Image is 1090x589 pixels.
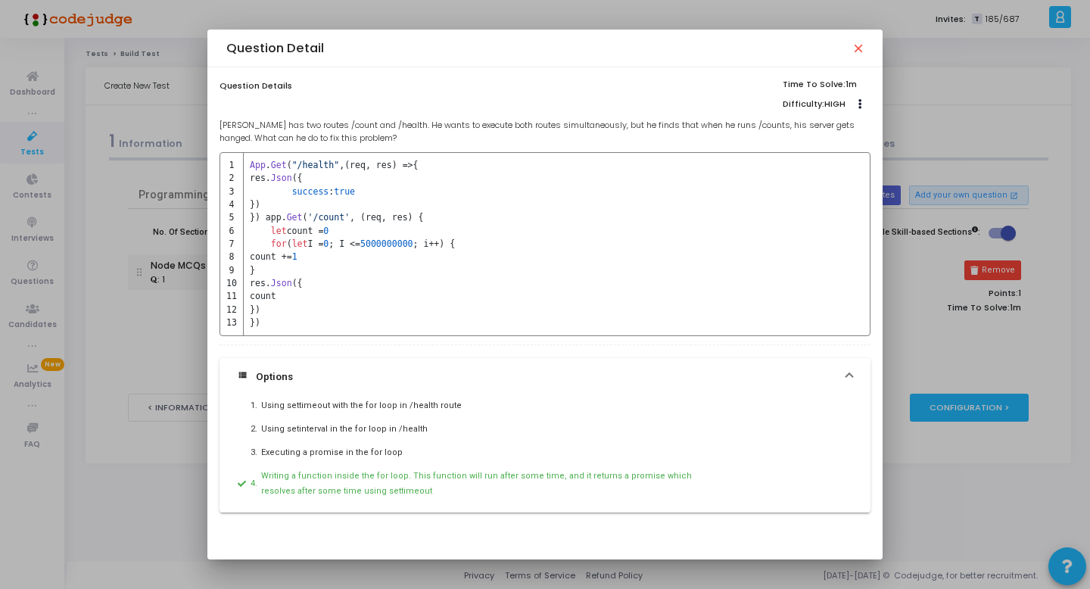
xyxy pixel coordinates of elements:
span: Get [287,212,303,223]
mat-icon: view_list [238,370,251,384]
span: 1 [292,251,297,262]
span: Json [271,278,292,288]
span: App [250,160,266,170]
div: Writing a function inside the for loop. This function will run after some time, and it returns a ... [261,469,722,499]
span: Json [271,173,292,183]
span: '/count' [307,212,350,223]
td: } [244,264,456,277]
span: let [292,238,308,249]
span: "/health" [292,160,340,170]
span: Get [271,160,287,170]
p: [PERSON_NAME] has two routes /count and /health. He wants to execute both routes simultaneously, ... [220,119,870,144]
td: }) [244,198,456,211]
td: : [244,185,456,198]
td: . ( , { [244,153,456,172]
td: count = [244,225,456,238]
span: 4. [246,476,261,491]
span: for [271,238,287,249]
mat-icon: close [852,42,864,54]
span: 2. [246,422,261,437]
span: Question Details [220,79,292,92]
td: ( I = ; I <= ; i++) { [244,238,456,251]
p: Time To Solve: [783,79,870,89]
span: req, res [350,160,392,170]
div: Executing a promise in the for loop [261,445,722,460]
div: Options [220,396,870,513]
p: Difficulty: [783,99,846,109]
mat-expansion-panel-header: Options [220,358,870,396]
div: Using settimeout with the for loop in /health route [261,398,722,413]
span: 1m [846,78,857,90]
span: HIGH [824,98,846,110]
span: success [292,186,329,197]
span: ( ) => [344,160,413,170]
td: res. ({ [244,277,456,290]
span: true [334,186,355,197]
span: 0 [323,226,329,236]
span: 5000000000 [360,238,413,249]
td: }) app. ( , (req, res) { [244,211,456,224]
span: 1. [246,398,261,413]
div: Options [256,369,293,385]
td: res. ({ [244,172,456,185]
td: }) [244,316,456,335]
button: Actions [849,94,870,115]
span: 3. [246,445,261,460]
td: count += [244,251,456,263]
span: 0 [323,238,329,249]
h4: Question Detail [226,41,324,56]
td: count [244,290,456,303]
td: }) [244,304,456,316]
div: Using setinterval in the for loop in /health [261,422,722,437]
span: let [271,226,287,236]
